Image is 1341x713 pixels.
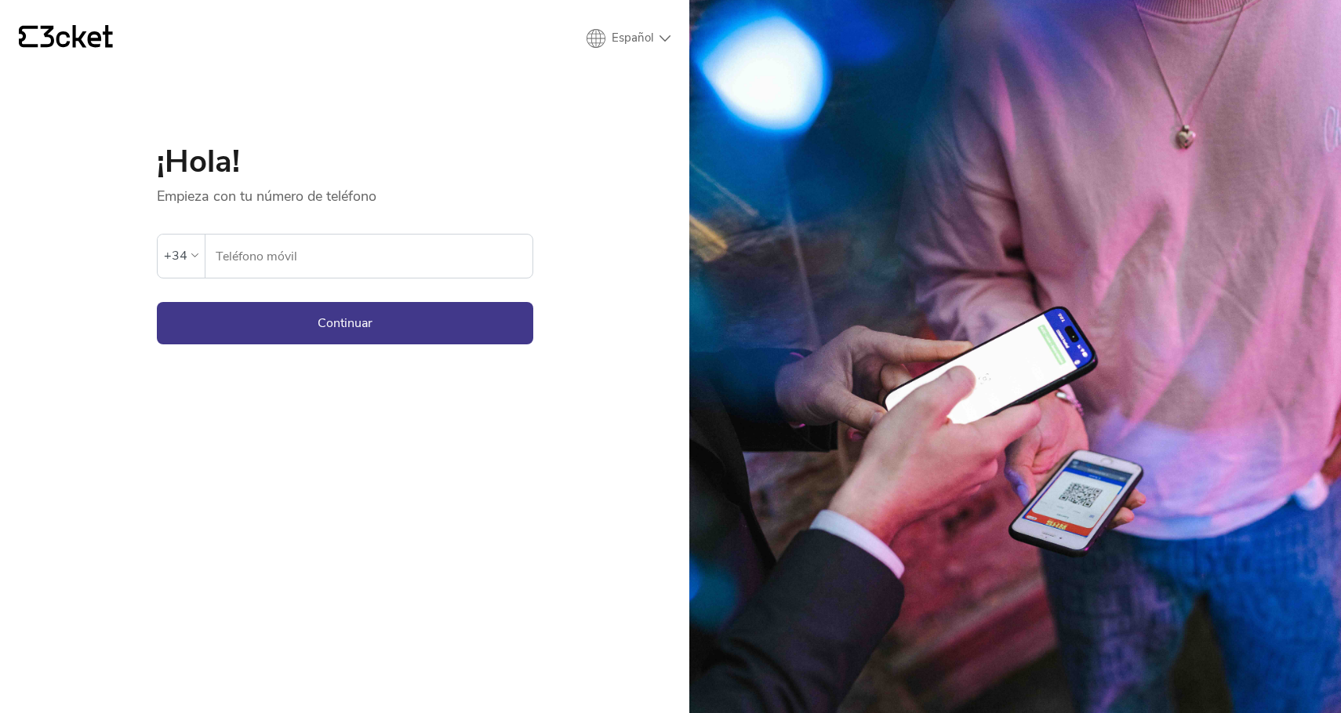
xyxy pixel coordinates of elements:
h1: ¡Hola! [157,146,533,177]
input: Teléfono móvil [215,235,532,278]
a: {' '} [19,25,113,52]
g: {' '} [19,26,38,48]
p: Empieza con tu número de teléfono [157,177,533,206]
div: +34 [164,244,187,267]
button: Continuar [157,302,533,344]
label: Teléfono móvil [205,235,532,278]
